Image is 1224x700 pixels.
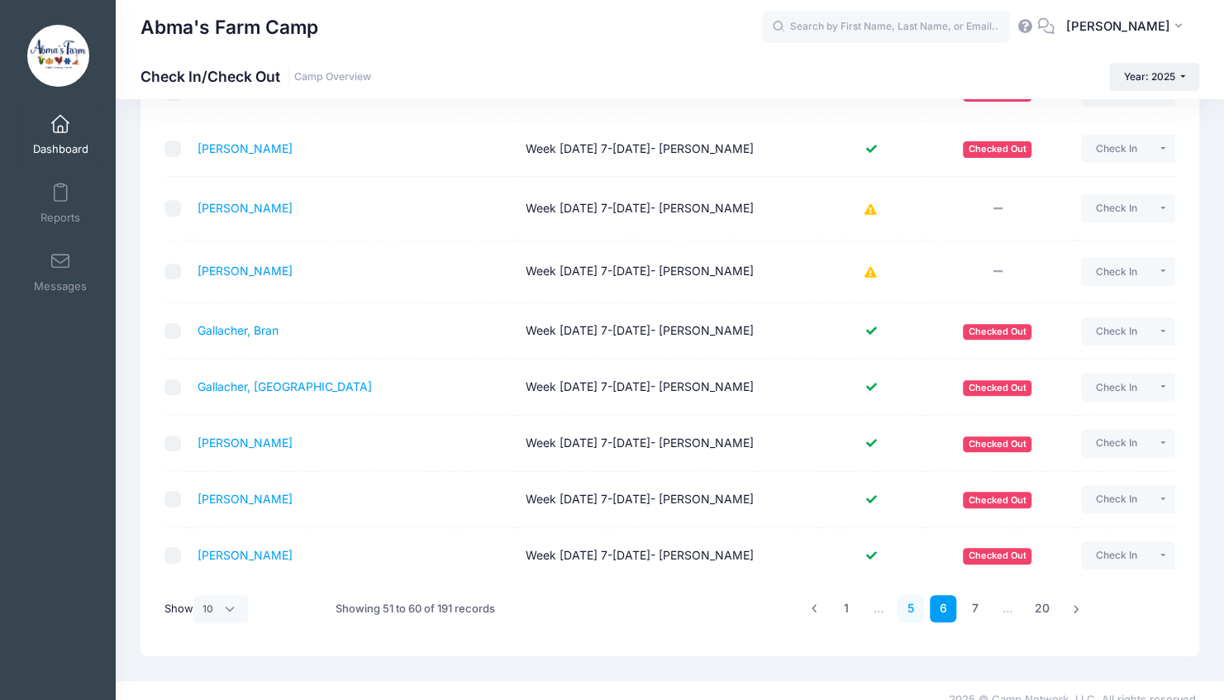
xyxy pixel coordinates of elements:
a: Messages [21,243,100,301]
td: Week [DATE] 7-[DATE]- [PERSON_NAME] [517,121,821,178]
td: Week [DATE] 7-[DATE]- [PERSON_NAME] [517,416,821,472]
td: Week [DATE] 7-[DATE]- [PERSON_NAME] [517,240,821,303]
span: Checked Out [963,436,1031,452]
td: Week [DATE] 7-[DATE]- [PERSON_NAME] [517,528,821,583]
label: Show [164,595,248,623]
span: Messages [34,279,87,293]
button: Check In [1081,485,1151,513]
button: [PERSON_NAME] [1055,8,1199,46]
td: Week [DATE] 7-[DATE]- [PERSON_NAME] [517,360,821,416]
a: Reports [21,174,100,232]
div: Showing 51 to 60 of 191 records [336,590,495,628]
span: Reports [40,211,80,225]
a: 20 [1026,595,1058,622]
button: Check In [1081,194,1151,222]
button: Check In [1081,317,1151,345]
a: [PERSON_NAME] [198,141,293,155]
a: 5 [898,595,925,622]
span: Checked Out [963,548,1031,564]
h1: Check In/Check Out [140,68,371,85]
a: Gallacher, Bran [198,323,279,337]
a: [PERSON_NAME] [198,264,293,278]
a: Dashboard [21,106,100,164]
span: Dashboard [33,142,88,156]
h1: Abma's Farm Camp [140,8,318,46]
button: Check In [1081,541,1151,569]
select: Show [193,595,248,623]
a: Camp Overview [294,71,371,83]
td: Week [DATE] 7-[DATE]- [PERSON_NAME] [517,472,821,528]
button: Check In [1081,373,1151,401]
span: [PERSON_NAME] [1065,17,1169,36]
td: Week [DATE] 7-[DATE]- [PERSON_NAME] [517,303,821,360]
a: 1 [833,595,860,622]
button: Year: 2025 [1109,63,1199,91]
button: Check In [1081,429,1151,457]
span: Year: 2025 [1124,70,1175,83]
a: [PERSON_NAME] [198,548,293,562]
a: Gallacher, [GEOGRAPHIC_DATA] [198,379,372,393]
td: Week [DATE] 7-[DATE]- [PERSON_NAME] [517,177,821,240]
img: Abma's Farm Camp [27,25,89,87]
button: Check In [1081,257,1151,285]
span: Checked Out [963,380,1031,396]
span: Checked Out [963,492,1031,507]
span: Checked Out [963,324,1031,340]
a: 7 [962,595,989,622]
a: [PERSON_NAME] [198,201,293,215]
button: Check In [1081,135,1151,163]
input: Search by First Name, Last Name, or Email... [762,11,1010,44]
span: Checked Out [963,141,1031,157]
a: 6 [930,595,957,622]
a: [PERSON_NAME] [198,436,293,450]
a: [PERSON_NAME] [198,492,293,506]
